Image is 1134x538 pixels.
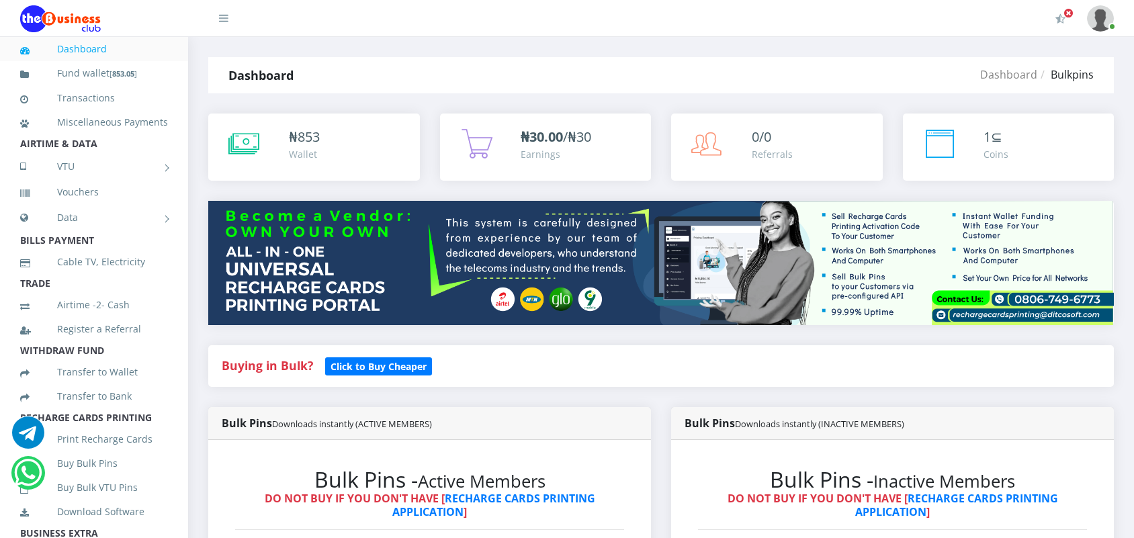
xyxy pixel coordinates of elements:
[1055,13,1065,24] i: Activate Your Membership
[20,448,168,479] a: Buy Bulk Pins
[112,69,134,79] b: 853.05
[235,467,624,492] h2: Bulk Pins -
[752,147,793,161] div: Referrals
[752,128,771,146] span: 0/0
[671,114,883,181] a: 0/0 Referrals
[12,427,44,449] a: Chat for support
[289,147,320,161] div: Wallet
[325,357,432,373] a: Click to Buy Cheaper
[20,424,168,455] a: Print Recharge Cards
[20,5,101,32] img: Logo
[392,491,595,519] a: RECHARGE CARDS PRINTING APPLICATION
[222,416,432,431] strong: Bulk Pins
[289,127,320,147] div: ₦
[20,246,168,277] a: Cable TV, Electricity
[980,67,1037,82] a: Dashboard
[20,177,168,208] a: Vouchers
[20,58,168,89] a: Fund wallet[853.05]
[440,114,652,181] a: ₦30.00/₦30 Earnings
[20,150,168,183] a: VTU
[228,67,294,83] strong: Dashboard
[1087,5,1114,32] img: User
[222,357,313,373] strong: Buying in Bulk?
[698,467,1087,492] h2: Bulk Pins -
[20,34,168,64] a: Dashboard
[20,496,168,527] a: Download Software
[873,469,1015,493] small: Inactive Members
[521,128,591,146] span: /₦30
[20,107,168,138] a: Miscellaneous Payments
[272,418,432,430] small: Downloads instantly (ACTIVE MEMBERS)
[418,469,546,493] small: Active Members
[20,314,168,345] a: Register a Referral
[208,114,420,181] a: ₦853 Wallet
[984,147,1008,161] div: Coins
[685,416,904,431] strong: Bulk Pins
[20,381,168,412] a: Transfer to Bank
[20,83,168,114] a: Transactions
[521,147,591,161] div: Earnings
[110,69,137,79] small: [ ]
[265,491,595,519] strong: DO NOT BUY IF YOU DON'T HAVE [ ]
[735,418,904,430] small: Downloads instantly (INACTIVE MEMBERS)
[20,289,168,320] a: Airtime -2- Cash
[298,128,320,146] span: 853
[1037,66,1094,83] li: Bulkpins
[20,201,168,234] a: Data
[855,491,1058,519] a: RECHARGE CARDS PRINTING APPLICATION
[208,201,1114,325] img: multitenant_rcp.png
[728,491,1058,519] strong: DO NOT BUY IF YOU DON'T HAVE [ ]
[331,360,427,373] b: Click to Buy Cheaper
[984,127,1008,147] div: ⊆
[984,128,991,146] span: 1
[14,467,42,489] a: Chat for support
[1063,8,1074,18] span: Activate Your Membership
[521,128,563,146] b: ₦30.00
[20,357,168,388] a: Transfer to Wallet
[20,472,168,503] a: Buy Bulk VTU Pins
